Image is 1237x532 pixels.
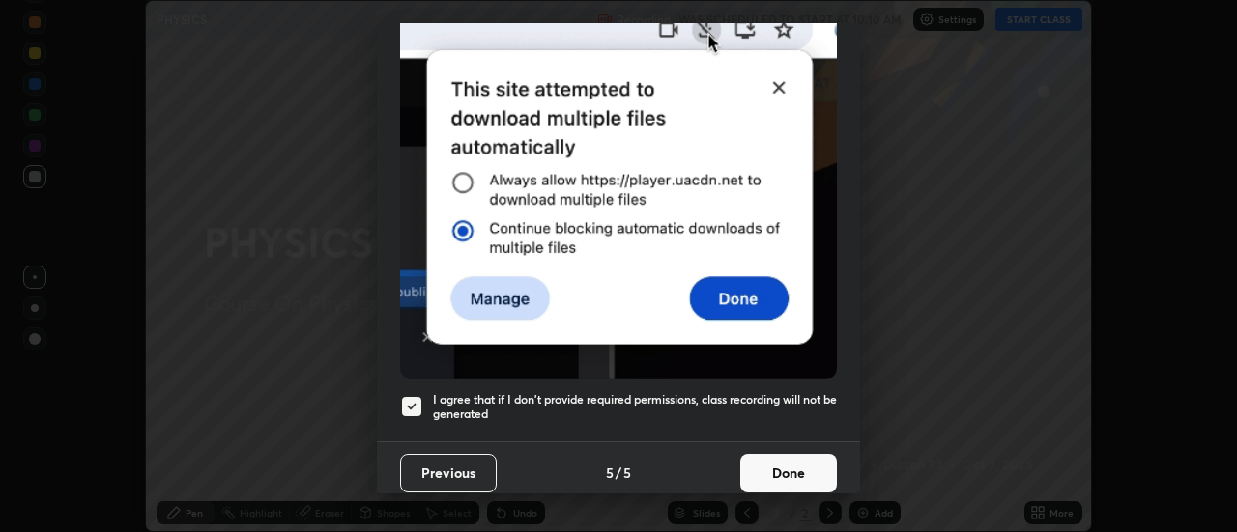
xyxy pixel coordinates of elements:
h4: 5 [606,462,614,483]
button: Previous [400,454,497,492]
h5: I agree that if I don't provide required permissions, class recording will not be generated [433,392,837,422]
button: Done [740,454,837,492]
h4: / [616,462,621,483]
h4: 5 [623,462,631,483]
